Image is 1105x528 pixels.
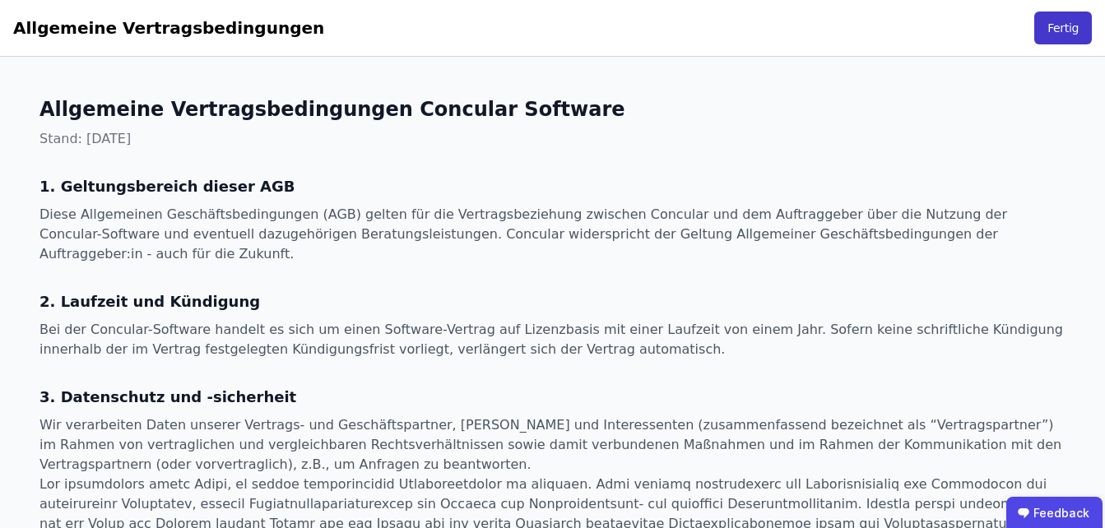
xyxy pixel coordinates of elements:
div: Stand: [DATE] [39,129,1066,149]
p: Wir verarbeiten Daten unserer Vertrags- und Geschäftspartner, [PERSON_NAME] und Interessenten (zu... [39,415,1066,475]
button: Fertig [1034,12,1092,44]
div: Allgemeine Vertragsbedingungen [13,16,324,39]
p: Bei der Concular-Software handelt es sich um einen Software-Vertrag auf Lizenzbasis mit einer Lau... [39,320,1066,359]
div: 3. Datenschutz und -sicherheit [39,386,1066,415]
div: Allgemeine Vertragsbedingungen Concular Software [39,96,1066,129]
div: 2. Laufzeit und Kündigung [39,290,1066,320]
div: 1. Geltungsbereich dieser AGB [39,175,1066,205]
p: Diese Allgemeinen Geschäftsbedingungen (AGB) gelten für die Vertragsbeziehung zwischen Concular u... [39,205,1066,264]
